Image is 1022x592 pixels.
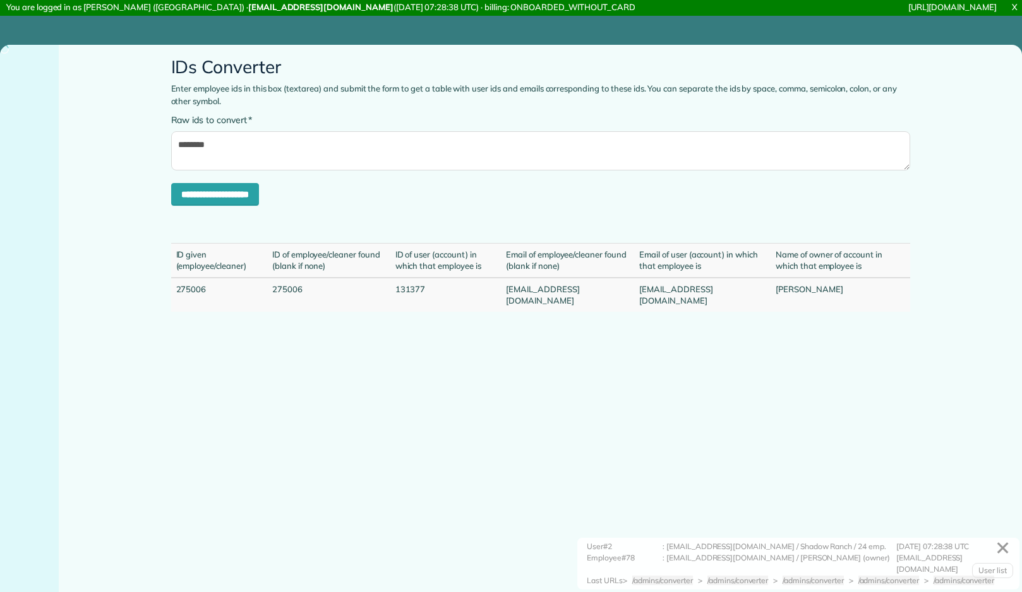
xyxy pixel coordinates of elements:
div: [DATE] 07:28:38 UTC [896,541,1010,552]
strong: [EMAIL_ADDRESS][DOMAIN_NAME] [248,2,394,12]
td: ID of user (account) in which that employee is [390,243,502,278]
div: > > > > > [623,575,1000,586]
a: ✕ [989,533,1016,564]
td: 275006 [171,278,267,312]
td: [EMAIL_ADDRESS][DOMAIN_NAME] [501,278,634,312]
h2: IDs Converter [171,57,910,77]
td: 275006 [267,278,390,312]
span: /admins/converter [858,576,919,585]
a: User list [972,563,1013,578]
td: Email of user (account) in which that employee is [634,243,771,278]
td: ID of employee/cleaner found (blank if none) [267,243,390,278]
td: 131377 [390,278,502,312]
td: Name of owner of account in which that employee is [771,243,910,278]
div: [EMAIL_ADDRESS][DOMAIN_NAME] [896,552,1010,575]
div: Employee#78 [587,552,663,575]
div: : [EMAIL_ADDRESS][DOMAIN_NAME] / Shadow Ranch / 24 emp. [663,541,896,552]
span: /admins/converter [934,576,994,585]
span: /admins/converter [632,576,693,585]
td: [EMAIL_ADDRESS][DOMAIN_NAME] [634,278,771,312]
label: Raw ids to convert [171,114,253,126]
a: [URL][DOMAIN_NAME] [908,2,997,12]
td: [PERSON_NAME] [771,278,910,312]
td: Email of employee/cleaner found (blank if none) [501,243,634,278]
div: Last URLs [587,575,623,586]
div: : [EMAIL_ADDRESS][DOMAIN_NAME] / [PERSON_NAME] (owner) [663,552,896,575]
span: /admins/converter [707,576,768,585]
p: Enter employee ids in this box (textarea) and submit the form to get a table with user ids and em... [171,83,910,107]
td: ID given (employee/cleaner) [171,243,267,278]
span: /admins/converter [783,576,843,585]
div: User#2 [587,541,663,552]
